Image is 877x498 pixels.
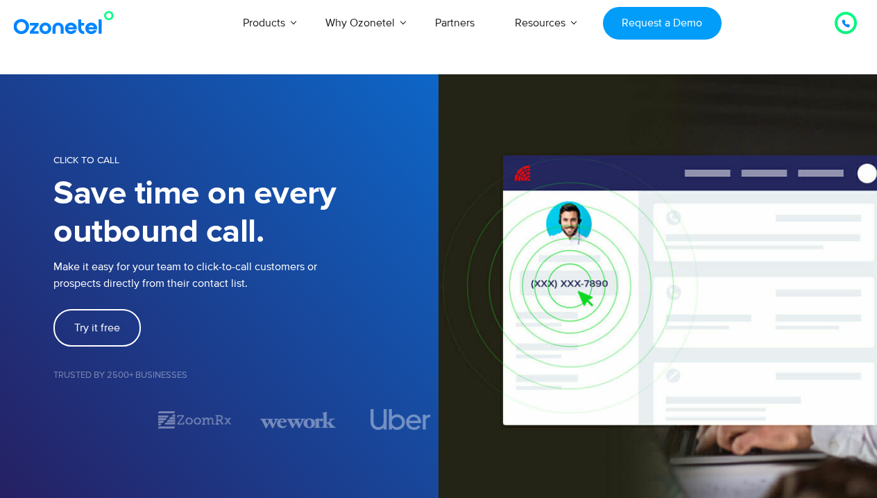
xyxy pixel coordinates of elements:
[260,408,336,432] img: wework
[53,411,129,428] div: 1 / 7
[53,154,119,166] span: CLICK TO CALL
[53,175,438,251] h1: Save time on every outbound call.
[157,408,232,432] div: 2 / 7
[371,409,431,430] img: uber
[53,408,438,432] div: Image Carousel
[363,409,438,430] div: 4 / 7
[74,322,120,333] span: Try it free
[53,258,438,292] p: Make it easy for your team to click-to-call customers or prospects directly from their contact list.
[260,408,336,432] div: 3 / 7
[53,371,438,380] h5: Trusted by 2500+ Businesses
[157,408,232,432] img: zoomrx
[53,309,141,347] a: Try it free
[603,7,722,40] a: Request a Demo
